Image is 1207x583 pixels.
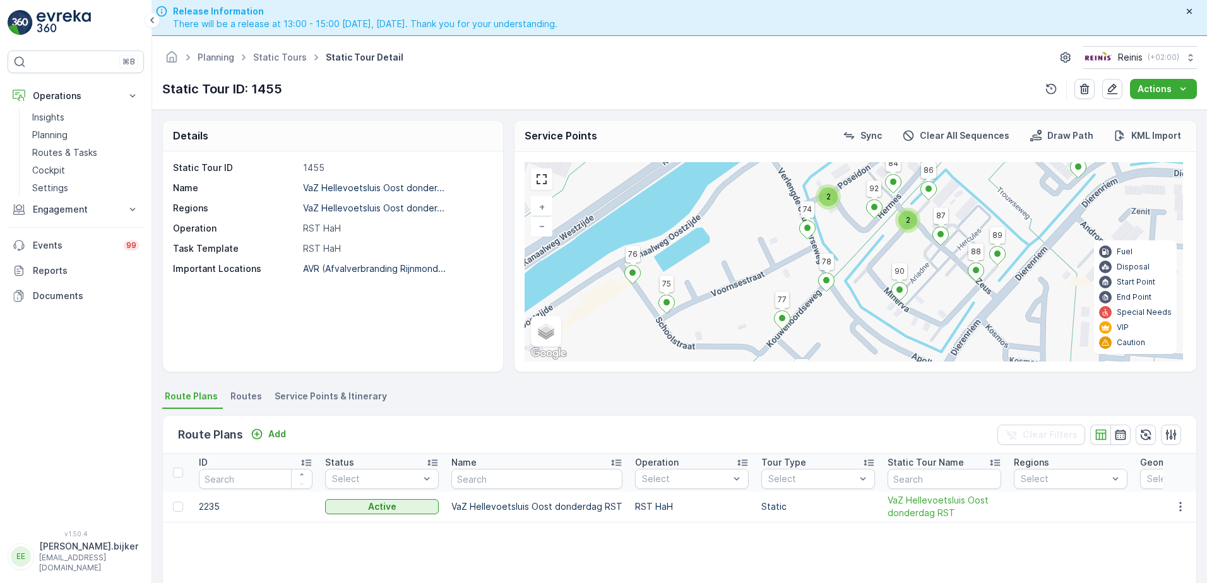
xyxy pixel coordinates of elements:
a: Homepage [165,55,179,66]
p: ( +02:00 ) [1148,52,1179,62]
p: KML Import [1131,129,1181,142]
a: Planning [198,52,234,62]
p: VaZ Hellevoetsluis Oost donder... [303,203,444,213]
p: Clear Filters [1023,428,1078,441]
p: Caution [1117,338,1145,348]
button: KML Import [1109,128,1186,143]
p: AVR (Afvalverbranding Rijnmond... [303,263,446,274]
span: 2 [906,215,910,225]
span: Service Points & Itinerary [275,390,387,403]
a: Documents [8,283,144,309]
p: ⌘B [122,57,135,67]
p: [EMAIL_ADDRESS][DOMAIN_NAME] [39,553,138,573]
div: 2 [816,184,841,209]
button: Add [246,427,291,442]
p: Special Needs [1117,307,1172,317]
p: VaZ Hellevoetsluis Oost donder... [303,182,444,193]
p: Name [451,456,477,469]
img: Reinis-Logo-Vrijstaand_Tekengebied-1-copy2_aBO4n7j.png [1083,50,1113,64]
span: There will be a release at 13:00 - 15:00 [DATE], [DATE]. Thank you for your understanding. [173,18,557,30]
p: Fuel [1117,247,1133,257]
button: Operations [8,83,144,109]
button: Sync [838,128,887,143]
span: Route Plans [165,390,218,403]
input: Search [199,469,312,489]
p: Route Plans [178,426,243,444]
p: Regions [1014,456,1049,469]
span: − [539,220,545,231]
p: Service Points [525,128,597,144]
p: RST HaH [303,242,490,255]
p: RST HaH [303,222,490,235]
a: Settings [27,179,144,197]
button: EE[PERSON_NAME].bijker[EMAIL_ADDRESS][DOMAIN_NAME] [8,540,144,573]
p: VIP [1117,322,1129,333]
p: Active [368,500,396,513]
p: Static [761,500,875,513]
a: Routes & Tasks [27,144,144,162]
a: Insights [27,109,144,126]
span: Routes [230,390,262,403]
p: Name [173,182,298,194]
p: Task Template [173,242,298,255]
p: Clear All Sequences [920,129,1009,142]
p: Insights [32,111,64,124]
span: Release Information [173,5,557,18]
p: Select [1021,473,1108,485]
p: Draw Path [1047,129,1093,142]
img: logo_light-DOdMpM7g.png [37,10,91,35]
p: Details [173,128,208,143]
img: logo [8,10,33,35]
p: 1455 [303,162,490,174]
a: Zoom Out [532,216,551,235]
p: RST HaH [635,500,749,513]
p: 99 [126,240,136,250]
p: Settings [32,182,68,194]
a: Planning [27,126,144,144]
button: Engagement [8,197,144,222]
a: Static Tours [253,52,307,62]
a: Open this area in Google Maps (opens a new window) [528,345,569,362]
p: Routes & Tasks [32,146,97,159]
button: Clear All Sequences [897,128,1014,143]
span: + [539,201,545,212]
p: End Point [1117,292,1151,302]
p: Static Tour Name [888,456,964,469]
p: Select [332,473,419,485]
p: Reinis [1118,51,1143,64]
p: Disposal [1117,262,1150,272]
p: Select [642,473,729,485]
p: Operations [33,90,119,102]
p: Start Point [1117,277,1155,287]
p: Important Locations [173,262,298,275]
p: Engagement [33,203,119,216]
span: v 1.50.4 [8,530,144,538]
button: Clear Filters [997,425,1085,445]
span: 2 [826,192,831,201]
a: Cockpit [27,162,144,179]
p: Operation [635,456,679,469]
p: Status [325,456,354,469]
p: Reports [33,264,139,277]
a: Layers [532,317,560,345]
button: Reinis(+02:00) [1083,46,1197,69]
a: VaZ Hellevoetsluis Oost donderdag RST [888,494,1001,519]
a: Zoom In [532,197,551,216]
button: Draw Path [1025,128,1098,143]
p: Add [268,428,286,440]
p: Regions [173,202,298,215]
img: Google [528,345,569,362]
p: Cockpit [32,164,65,177]
a: Reports [8,258,144,283]
p: Select [768,473,855,485]
div: Toggle Row Selected [173,502,183,512]
p: ID [199,456,208,469]
p: VaZ Hellevoetsluis Oost donderdag RST [451,500,622,513]
a: View Fullscreen [532,170,551,189]
button: Active [325,499,439,514]
span: Static Tour Detail [323,51,406,64]
p: Planning [32,129,68,141]
div: 2 [895,208,920,233]
p: Sync [860,129,882,142]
